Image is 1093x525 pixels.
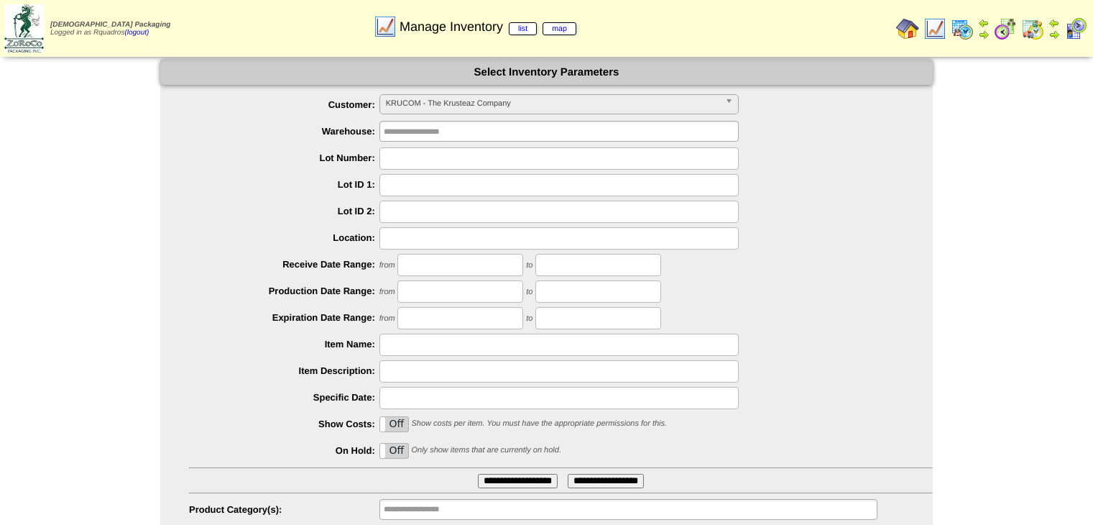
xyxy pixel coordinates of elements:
[189,152,379,163] label: Lot Number:
[994,17,1017,40] img: calendarblend.gif
[526,261,532,270] span: to
[386,95,719,112] span: KRUCOM - The Krusteaz Company
[380,444,408,458] label: Off
[379,314,395,323] span: from
[379,443,409,459] div: OnOff
[50,21,170,29] span: [DEMOGRAPHIC_DATA] Packaging
[923,17,946,40] img: line_graph.gif
[379,288,395,296] span: from
[526,314,532,323] span: to
[1064,17,1087,40] img: calendarcustomer.gif
[411,446,561,455] span: Only show items that are currently on hold.
[374,15,397,38] img: line_graph.gif
[189,339,379,350] label: Item Name:
[124,29,149,37] a: (logout)
[1021,17,1044,40] img: calendarinout.gif
[189,445,379,456] label: On Hold:
[543,22,576,35] a: map
[4,4,44,52] img: zoroco-logo-small.webp
[1048,17,1060,29] img: arrowleft.gif
[380,417,408,432] label: Off
[896,17,919,40] img: home.gif
[951,17,974,40] img: calendarprod.gif
[189,99,379,110] label: Customer:
[189,365,379,376] label: Item Description:
[189,286,379,296] label: Production Date Range:
[189,504,379,515] label: Product Category(s):
[189,179,379,190] label: Lot ID 1:
[509,22,537,35] a: list
[189,232,379,243] label: Location:
[189,312,379,323] label: Expiration Date Range:
[978,29,990,40] img: arrowright.gif
[189,392,379,403] label: Specific Date:
[50,21,170,37] span: Logged in as Rquadros
[160,60,933,85] div: Select Inventory Parameters
[526,288,532,296] span: to
[189,419,379,429] label: Show Costs:
[379,261,395,270] span: from
[379,416,409,432] div: OnOff
[411,419,667,428] span: Show costs per item. You must have the appropriate permissions for this.
[189,206,379,216] label: Lot ID 2:
[189,259,379,270] label: Receive Date Range:
[189,126,379,137] label: Warehouse:
[1048,29,1060,40] img: arrowright.gif
[978,17,990,29] img: arrowleft.gif
[400,19,576,35] span: Manage Inventory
